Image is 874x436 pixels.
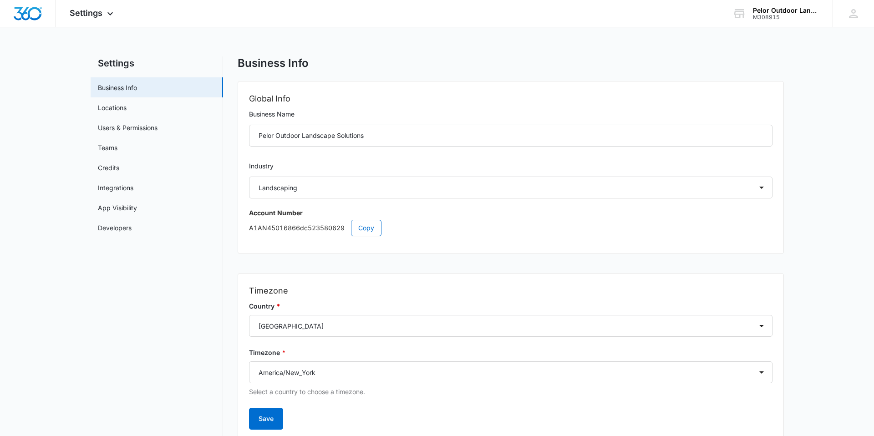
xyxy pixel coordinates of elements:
[249,387,772,397] p: Select a country to choose a timezone.
[351,220,381,236] button: Copy
[98,203,137,213] a: App Visibility
[249,284,772,297] h2: Timezone
[70,8,102,18] span: Settings
[98,143,117,152] a: Teams
[98,123,158,132] a: Users & Permissions
[249,161,772,171] label: Industry
[91,56,223,70] h2: Settings
[238,56,309,70] h1: Business Info
[249,408,283,430] button: Save
[249,109,772,119] label: Business Name
[98,83,137,92] a: Business Info
[249,348,772,358] label: Timezone
[358,223,374,233] span: Copy
[98,103,127,112] a: Locations
[98,163,119,172] a: Credits
[753,14,819,20] div: account id
[249,220,772,236] p: A1AN45016866dc523580629
[249,301,772,311] label: Country
[249,209,303,217] strong: Account Number
[249,92,772,105] h2: Global Info
[98,223,132,233] a: Developers
[753,7,819,14] div: account name
[98,183,133,193] a: Integrations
